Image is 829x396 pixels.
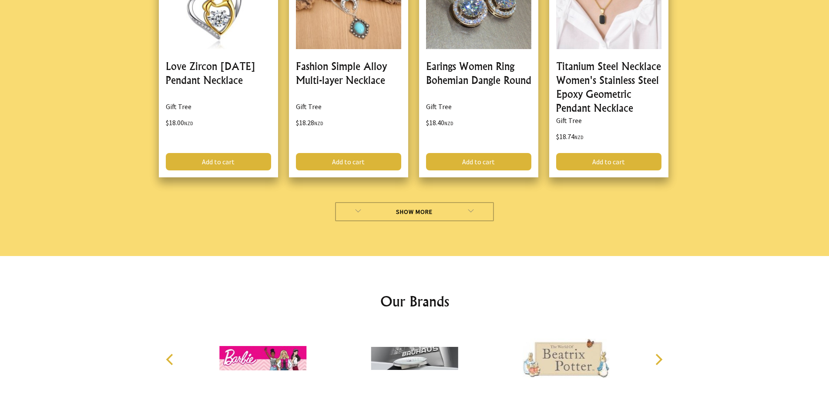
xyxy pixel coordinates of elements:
a: Show More [335,202,494,221]
img: Barbie [219,326,306,391]
button: Previous [161,350,181,369]
a: Add to cart [166,153,271,170]
a: Add to cart [556,153,661,170]
button: Next [649,350,668,369]
h2: Our Brands [157,291,672,312]
a: Add to cart [426,153,531,170]
img: Bauhaus Watches [371,326,458,391]
img: Beatrix Potter [523,326,610,391]
a: Add to cart [296,153,401,170]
